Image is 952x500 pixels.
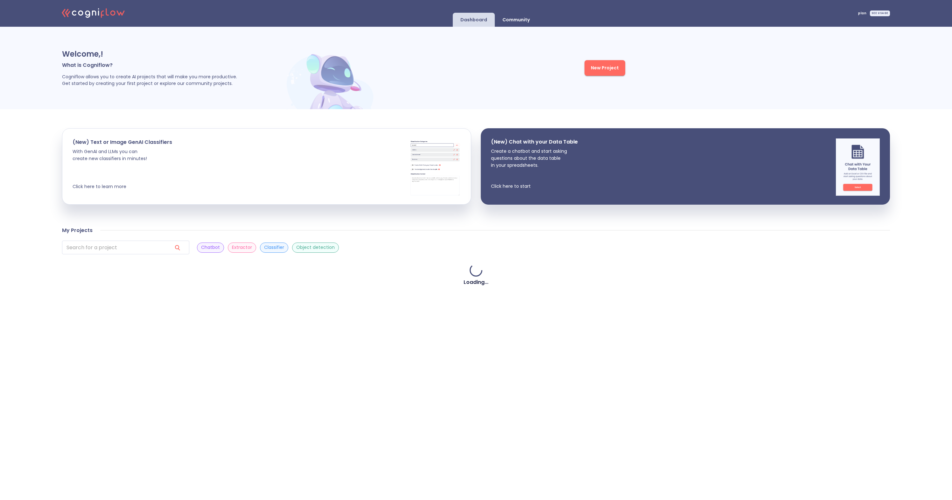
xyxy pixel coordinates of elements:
p: (New) Chat with your Data Table [491,138,578,145]
div: SEE USAGE [870,11,890,16]
span: New Project [591,64,619,72]
img: chat img [836,138,880,196]
p: Extractor [232,244,252,250]
p: With GenAI and LLMs you can create new classifiers in minutes! Click here to learn more [73,148,172,190]
span: plan [858,12,866,15]
p: Welcome, ! [62,49,285,59]
p: (New) Text or Image GenAI Classifiers [73,139,172,145]
input: search [62,241,167,254]
p: Classifier [264,244,284,250]
p: Object detection [296,244,335,250]
img: header robot [285,49,377,109]
p: Dashboard [460,17,487,23]
p: Create a chatbot and start asking questions about the data table in your spreadsheets. Click here... [491,148,578,190]
p: Cogniflow allows you to create AI projects that will make you more productive. Get started by cre... [62,74,285,87]
p: Chatbot [201,244,220,250]
p: What is Cogniflow? [62,62,285,68]
button: New Project [584,60,625,76]
h4: Loading... [464,279,488,285]
p: Community [502,17,530,23]
img: cards stack img [409,139,461,196]
h4: My Projects [62,227,93,234]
